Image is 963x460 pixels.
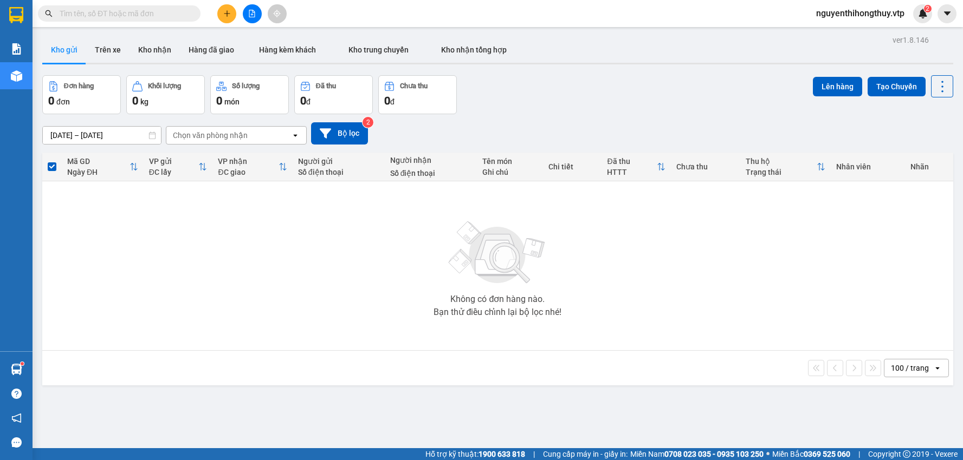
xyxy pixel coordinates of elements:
div: Khối lượng [148,82,181,90]
img: solution-icon [11,43,22,55]
span: search [45,10,53,17]
div: Ngày ĐH [67,168,130,176]
img: warehouse-icon [11,364,22,375]
svg: open [291,131,300,140]
img: warehouse-icon [11,70,22,82]
span: 2 [926,5,929,12]
div: Chưa thu [400,82,428,90]
sup: 2 [363,117,373,128]
span: file-add [248,10,256,17]
button: Trên xe [86,37,130,63]
span: 0 [216,94,222,107]
div: Số điện thoại [390,169,471,178]
div: Người nhận [390,156,471,165]
div: Ghi chú [482,168,538,176]
span: nguyenthihongthuy.vtp [807,6,913,20]
span: Miền Nam [630,448,764,460]
strong: 1900 633 818 [479,450,525,458]
div: Bạn thử điều chỉnh lại bộ lọc nhé! [434,308,561,317]
div: Đã thu [316,82,336,90]
button: Bộ lọc [311,122,368,144]
div: ĐC giao [218,168,278,176]
div: Số lượng [232,82,260,90]
div: ver 1.8.146 [893,34,929,46]
span: notification [11,413,22,423]
th: Toggle SortBy [602,153,671,181]
div: Đã thu [607,157,657,166]
span: question-circle [11,389,22,399]
div: Đơn hàng [64,82,94,90]
button: Kho nhận [130,37,180,63]
div: Không có đơn hàng nào. [450,295,545,304]
button: Số lượng0món [210,75,289,114]
div: 100 / trang [891,363,929,373]
svg: open [933,364,942,372]
span: kg [140,97,148,106]
span: Hàng kèm khách [259,45,316,54]
button: Kho gửi [42,37,86,63]
div: ĐC lấy [149,168,199,176]
span: aim [273,10,281,17]
button: Đã thu0đ [294,75,373,114]
span: Kho nhận tổng hợp [441,45,507,54]
span: món [224,97,240,106]
span: 0 [384,94,390,107]
div: Chọn văn phòng nhận [173,130,248,141]
span: | [858,448,860,460]
div: Thu hộ [746,157,817,166]
div: Chưa thu [676,162,735,171]
button: aim [268,4,287,23]
span: plus [223,10,231,17]
span: 0 [132,94,138,107]
button: Khối lượng0kg [126,75,205,114]
div: Tên món [482,157,538,166]
th: Toggle SortBy [62,153,144,181]
button: Lên hàng [813,77,862,96]
span: ⚪️ [766,452,770,456]
button: Đơn hàng0đơn [42,75,121,114]
span: 0 [48,94,54,107]
div: Trạng thái [746,168,817,176]
div: Nhãn [910,162,947,171]
sup: 1 [21,362,24,365]
button: Hàng đã giao [180,37,243,63]
button: Tạo Chuyến [868,77,926,96]
span: | [533,448,535,460]
span: Miền Bắc [772,448,850,460]
span: message [11,437,22,448]
sup: 2 [924,5,932,12]
span: Hỗ trợ kỹ thuật: [425,448,525,460]
strong: 0369 525 060 [804,450,850,458]
span: 0 [300,94,306,107]
span: copyright [903,450,910,458]
span: đ [390,97,395,106]
span: đ [306,97,311,106]
div: VP nhận [218,157,278,166]
button: file-add [243,4,262,23]
div: Nhân viên [836,162,900,171]
img: logo-vxr [9,7,23,23]
span: Kho trung chuyển [348,45,409,54]
div: Mã GD [67,157,130,166]
div: Chi tiết [548,162,596,171]
div: Người gửi [298,157,379,166]
th: Toggle SortBy [212,153,292,181]
button: Chưa thu0đ [378,75,457,114]
span: caret-down [942,9,952,18]
img: icon-new-feature [918,9,928,18]
input: Tìm tên, số ĐT hoặc mã đơn [60,8,188,19]
th: Toggle SortBy [740,153,831,181]
th: Toggle SortBy [144,153,213,181]
div: HTTT [607,168,657,176]
input: Select a date range. [43,127,161,144]
strong: 0708 023 035 - 0935 103 250 [664,450,764,458]
img: svg+xml;base64,PHN2ZyBjbGFzcz0ibGlzdC1wbHVnX19zdmciIHhtbG5zPSJodHRwOi8vd3d3LnczLm9yZy8yMDAwL3N2Zy... [443,215,552,291]
div: VP gửi [149,157,199,166]
button: caret-down [938,4,956,23]
span: Cung cấp máy in - giấy in: [543,448,628,460]
button: plus [217,4,236,23]
span: đơn [56,97,70,106]
div: Số điện thoại [298,168,379,176]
